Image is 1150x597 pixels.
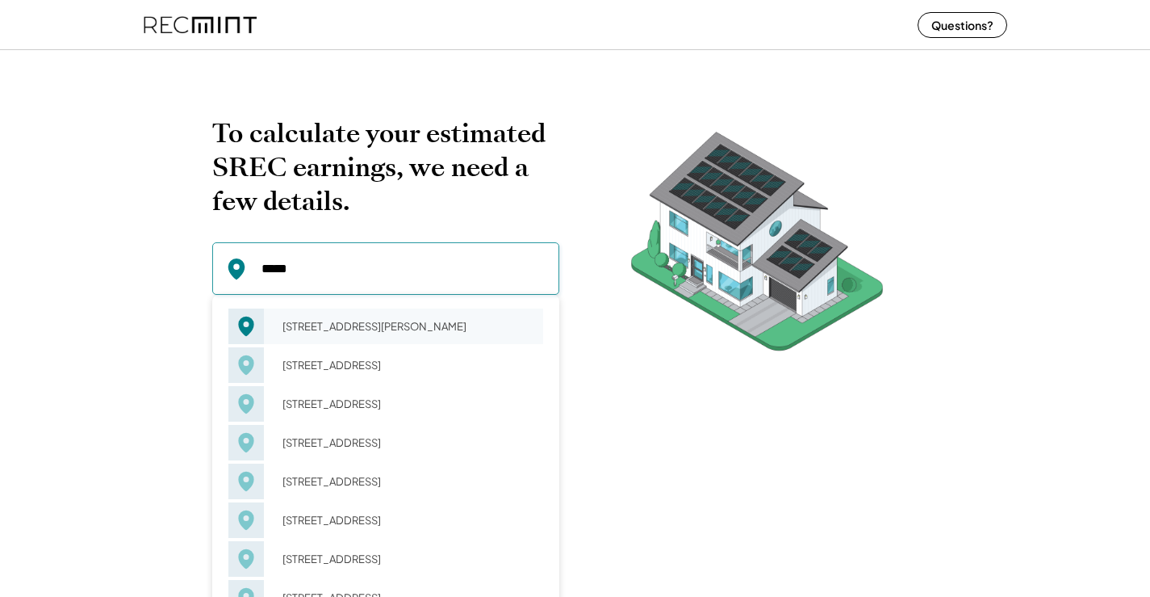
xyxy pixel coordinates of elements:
img: recmint-logotype%403x%20%281%29.jpeg [144,3,257,46]
div: [STREET_ADDRESS] [272,548,543,570]
div: [STREET_ADDRESS] [272,431,543,454]
img: RecMintArtboard%207.png [600,116,914,376]
div: [STREET_ADDRESS] [272,393,543,415]
div: [STREET_ADDRESS][PERSON_NAME] [272,315,543,338]
div: [STREET_ADDRESS] [272,354,543,376]
div: [STREET_ADDRESS] [272,509,543,532]
button: Questions? [918,12,1007,38]
div: [STREET_ADDRESS] [272,470,543,493]
h2: To calculate your estimated SREC earnings, we need a few details. [212,116,559,218]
